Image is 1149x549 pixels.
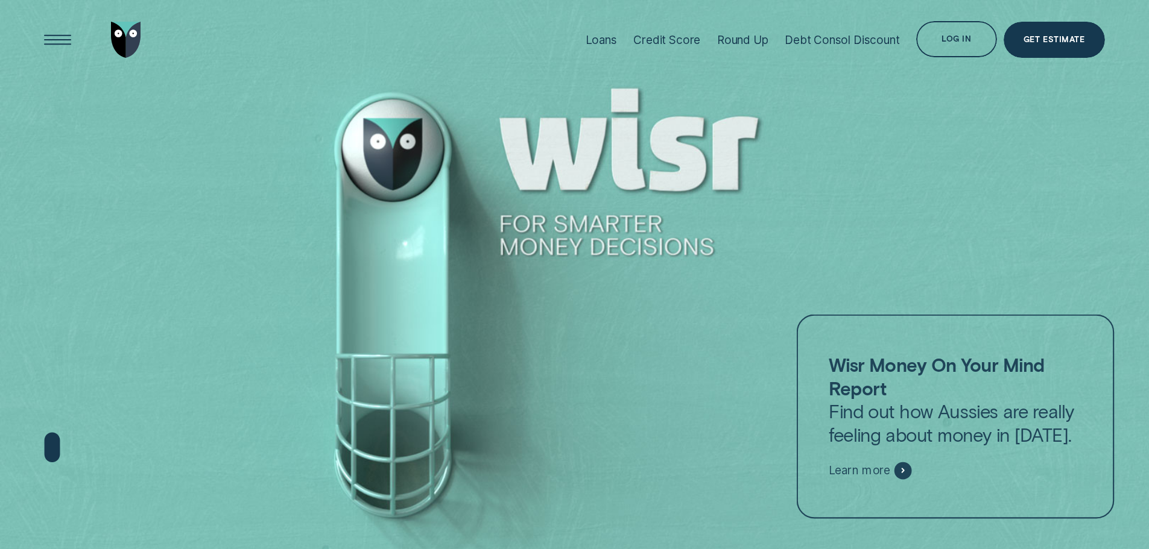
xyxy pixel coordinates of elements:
a: Wisr Money On Your Mind ReportFind out how Aussies are really feeling about money in [DATE].Learn... [797,314,1115,518]
p: Find out how Aussies are really feeling about money in [DATE]. [829,353,1082,446]
img: Wisr [111,22,141,58]
strong: Wisr Money On Your Mind Report [829,353,1045,399]
div: Debt Consol Discount [785,33,899,47]
div: Loans [586,33,617,47]
div: Credit Score [633,33,700,47]
a: Get Estimate [1004,22,1105,58]
div: Round Up [717,33,768,47]
button: Open Menu [40,22,76,58]
button: Log in [916,21,996,57]
span: Learn more [829,463,890,478]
